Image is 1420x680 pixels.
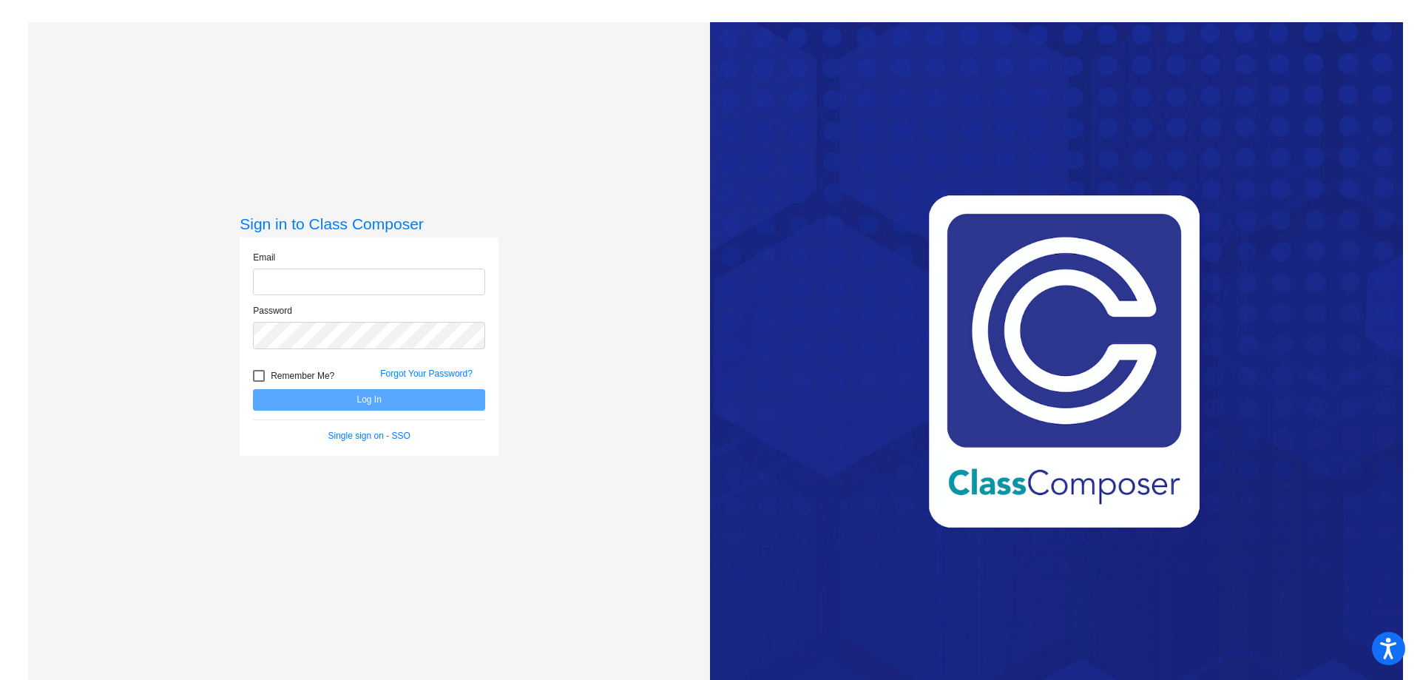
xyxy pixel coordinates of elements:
a: Single sign on - SSO [328,431,410,441]
h3: Sign in to Class Composer [240,215,498,233]
label: Password [253,304,292,317]
span: Remember Me? [271,367,334,385]
a: Forgot Your Password? [380,368,473,379]
button: Log In [253,389,485,411]
label: Email [253,251,275,264]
